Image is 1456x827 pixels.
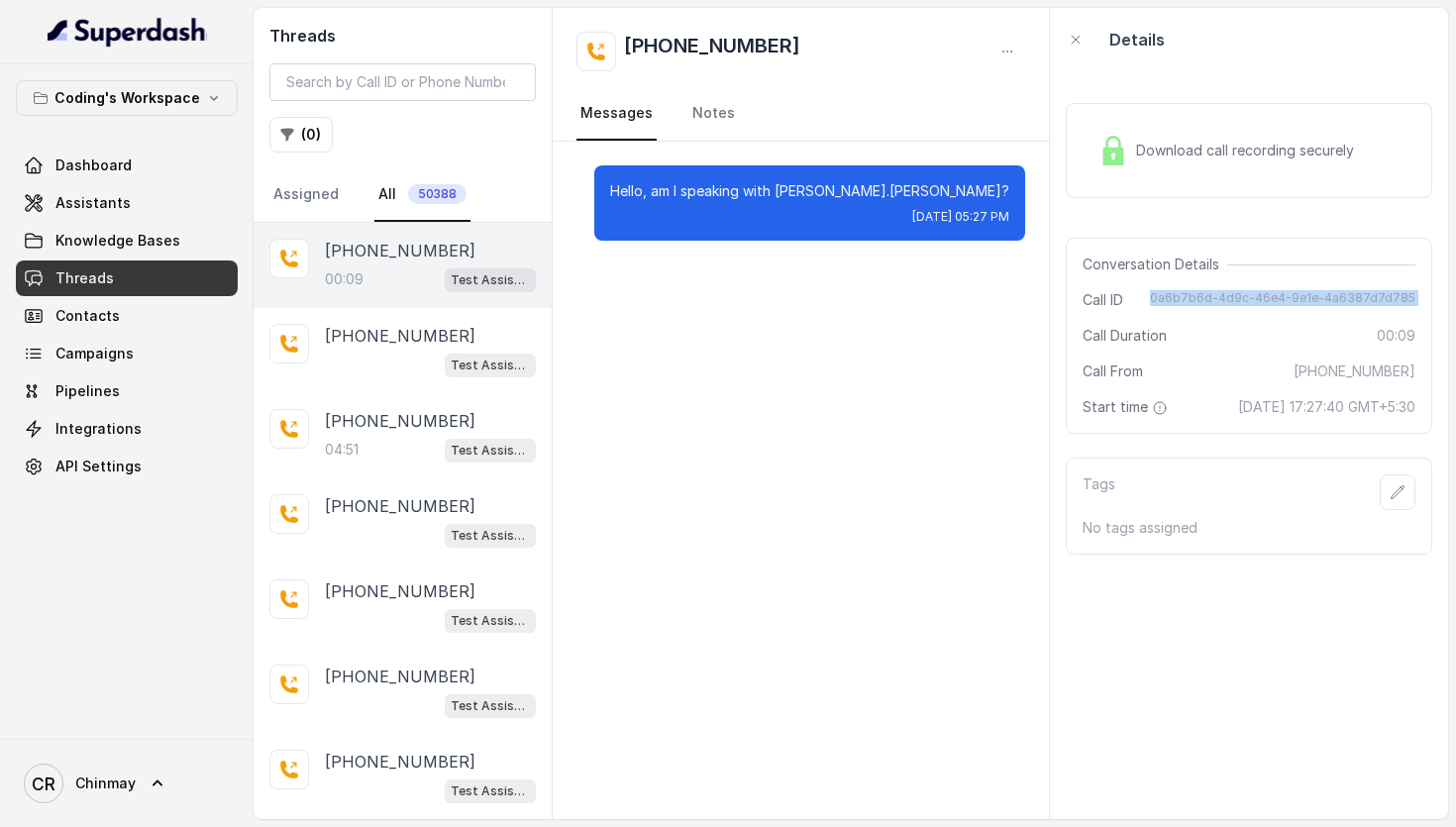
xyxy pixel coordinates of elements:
span: API Settings [55,457,142,476]
p: [PHONE_NUMBER] [325,324,475,348]
span: Call Duration [1083,326,1167,346]
img: Lock Icon [1098,136,1128,165]
span: 50388 [408,184,467,204]
nav: Tabs [576,87,1026,141]
span: Threads [55,268,114,288]
p: [PHONE_NUMBER] [325,665,475,688]
span: [DATE] 17:27:40 GMT+5:30 [1238,397,1415,417]
a: Integrations [16,411,238,447]
input: Search by Call ID or Phone Number [269,63,536,101]
a: Messages [576,87,657,141]
button: Coding's Workspace [16,80,238,116]
span: Knowledge Bases [55,231,180,251]
span: 0a6b7b6d-4d9c-46e4-9e1e-4a6387d7d785 [1150,290,1415,310]
span: Integrations [55,419,142,439]
span: [DATE] 05:27 PM [912,209,1009,225]
a: Assistants [16,185,238,221]
a: Pipelines [16,373,238,409]
span: Assistants [55,193,131,213]
a: All50388 [374,168,470,222]
p: Test Assistant-3 [451,356,530,375]
span: Pipelines [55,381,120,401]
img: light.svg [48,16,207,48]
p: 00:09 [325,269,364,289]
a: Threads [16,260,238,296]
a: Notes [688,87,739,141]
p: [PHONE_NUMBER] [325,494,475,518]
p: 04:51 [325,440,359,460]
span: Contacts [55,306,120,326]
p: Hello, am I speaking with [PERSON_NAME].[PERSON_NAME]? [610,181,1009,201]
p: [PHONE_NUMBER] [325,579,475,603]
a: Assigned [269,168,343,222]
span: Call ID [1083,290,1123,310]
p: Coding's Workspace [54,86,200,110]
a: Contacts [16,298,238,334]
p: Test Assistant-3 [451,696,530,716]
span: Call From [1083,362,1143,381]
p: [PHONE_NUMBER] [325,239,475,262]
p: Test Assistant-3 [451,611,530,631]
span: 00:09 [1377,326,1415,346]
p: Test Assistant-3 [451,270,530,290]
button: (0) [269,117,333,153]
p: [PHONE_NUMBER] [325,750,475,774]
text: CR [32,774,55,794]
p: [PHONE_NUMBER] [325,409,475,433]
span: Dashboard [55,155,132,175]
nav: Tabs [269,168,536,222]
p: Tags [1083,474,1115,510]
span: [PHONE_NUMBER] [1294,362,1415,381]
p: Details [1109,28,1165,52]
a: API Settings [16,449,238,484]
p: Test Assistant-3 [451,526,530,546]
a: Chinmay [16,756,238,811]
h2: [PHONE_NUMBER] [624,32,800,71]
span: Chinmay [75,774,136,793]
a: Dashboard [16,148,238,183]
p: No tags assigned [1083,518,1415,538]
p: Test Assistant-3 [451,781,530,801]
span: Campaigns [55,344,134,363]
h2: Threads [269,24,536,48]
span: Conversation Details [1083,255,1227,274]
span: Start time [1083,397,1172,417]
a: Campaigns [16,336,238,371]
a: Knowledge Bases [16,223,238,258]
span: Download call recording securely [1136,141,1362,160]
p: Test Assistant-3 [451,441,530,461]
